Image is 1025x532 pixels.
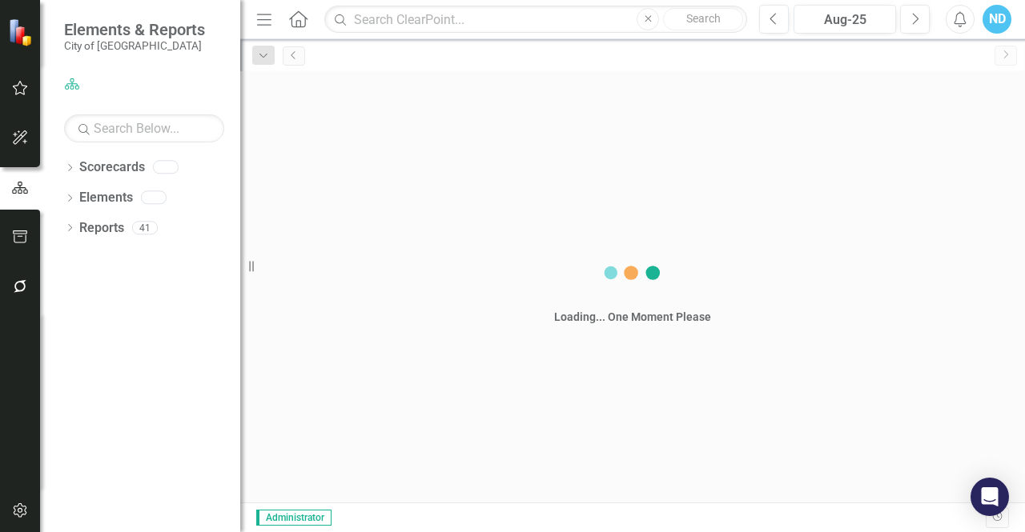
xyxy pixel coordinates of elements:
div: 41 [132,221,158,234]
button: ND [983,5,1011,34]
input: Search Below... [64,114,224,142]
span: Elements & Reports [64,20,205,39]
a: Scorecards [79,158,145,177]
div: Loading... One Moment Please [554,309,711,325]
input: Search ClearPoint... [324,6,747,34]
span: Search [686,12,721,25]
div: Aug-25 [799,10,890,30]
a: Reports [79,219,124,238]
span: Administrator [256,510,332,526]
img: ClearPoint Strategy [8,18,36,46]
div: Open Intercom Messenger [971,478,1009,516]
a: Elements [79,189,133,207]
button: Search [663,8,743,30]
button: Aug-25 [794,5,896,34]
small: City of [GEOGRAPHIC_DATA] [64,39,205,52]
